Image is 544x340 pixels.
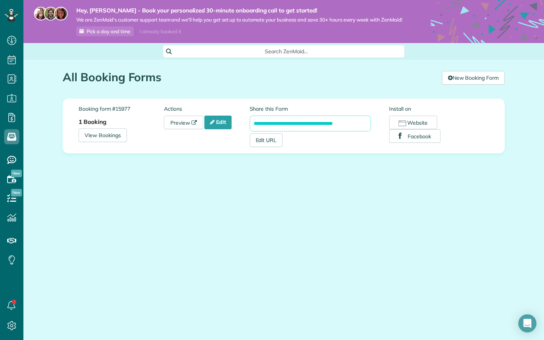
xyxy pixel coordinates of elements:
[76,26,134,36] a: Pick a day and time
[79,118,107,125] strong: 1 Booking
[54,7,68,20] img: michelle-19f622bdf1676172e81f8f8fba1fb50e276960ebfe0243fe18214015130c80e4.jpg
[11,189,22,196] span: New
[87,28,130,34] span: Pick a day and time
[63,71,436,83] h1: All Booking Forms
[389,129,440,143] button: Facebook
[389,105,489,113] label: Install on
[135,27,185,36] div: I already booked it
[44,7,57,20] img: jorge-587dff0eeaa6aab1f244e6dc62b8924c3b6ad411094392a53c71c6c4a576187d.jpg
[76,17,402,23] span: We are ZenMaid’s customer support team and we’ll help you get set up to automate your business an...
[76,7,402,14] strong: Hey, [PERSON_NAME] - Book your personalized 30-minute onboarding call to get started!
[79,128,127,142] a: View Bookings
[518,314,536,332] div: Open Intercom Messenger
[164,116,203,129] a: Preview
[389,116,437,129] button: Website
[79,105,164,113] label: Booking form #15977
[250,105,371,113] label: Share this Form
[204,116,232,129] a: Edit
[250,133,283,147] a: Edit URL
[442,71,505,85] a: New Booking Form
[34,7,48,20] img: maria-72a9807cf96188c08ef61303f053569d2e2a8a1cde33d635c8a3ac13582a053d.jpg
[164,105,249,113] label: Actions
[11,170,22,177] span: New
